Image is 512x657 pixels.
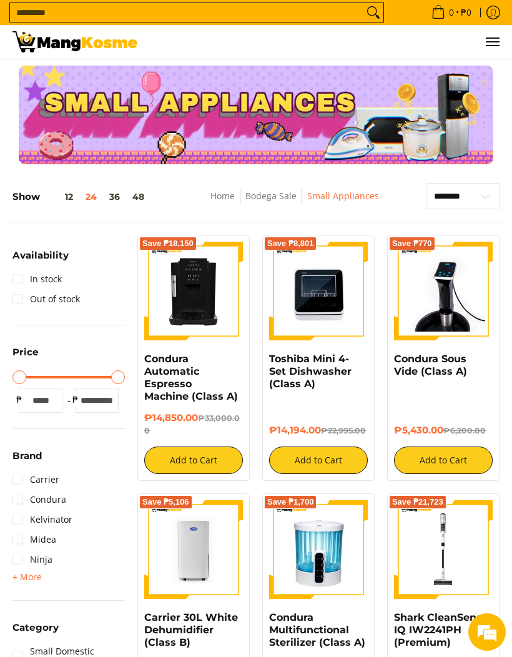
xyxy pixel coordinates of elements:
img: shark-cleansense-cordless-stick-vacuum-front-full-view-mang-kosme [394,500,493,599]
h6: ₱5,430.00 [394,425,493,437]
span: • [428,6,475,19]
span: ₱ [69,393,81,406]
del: ₱22,995.00 [321,426,366,435]
img: Small Appliances l Mang Kosme: Home Appliances Warehouse Sale [12,31,137,52]
a: Out of stock [12,289,80,309]
summary: Open [12,623,59,641]
span: Price [12,347,39,357]
button: 24 [79,192,103,202]
nav: Main Menu [150,25,500,59]
span: ₱ [12,393,25,406]
span: Save ₱18,150 [142,240,194,247]
a: Condura Automatic Espresso Machine (Class A) [144,353,238,402]
h5: Show [12,191,150,203]
a: Carrier 30L White Dehumidifier (Class B) [144,611,238,648]
span: 0 [447,8,456,17]
nav: Breadcrumbs [179,189,411,217]
button: 48 [126,192,150,202]
button: 12 [40,192,79,202]
span: Availability [12,250,69,260]
span: Save ₱21,723 [392,498,443,506]
h6: ₱14,850.00 [144,412,243,437]
span: + More [12,572,42,582]
button: Menu [485,25,500,59]
button: Add to Cart [144,447,243,474]
span: ₱0 [459,8,473,17]
h6: ₱14,194.00 [269,425,368,437]
ul: Customer Navigation [150,25,500,59]
button: Search [363,3,383,22]
a: Condura Multifunctional Sterilizer (Class A) [269,611,365,648]
a: Condura Sous Vide (Class A) [394,353,467,377]
summary: Open [12,250,69,269]
summary: Open [12,347,39,366]
span: Save ₱770 [392,240,432,247]
span: Save ₱8,801 [267,240,314,247]
button: 36 [103,192,126,202]
a: Kelvinator [12,510,72,530]
a: Shark CleanSense IQ IW2241PH (Premium) [394,611,488,648]
a: Toshiba Mini 4-Set Dishwasher (Class A) [269,353,352,390]
summary: Open [12,570,42,585]
button: Add to Cart [394,447,493,474]
span: Save ₱5,106 [142,498,189,506]
span: Brand [12,451,42,460]
a: Ninja [12,550,52,570]
img: Condura Sous Vide (Class A) [394,242,493,340]
a: In stock [12,269,62,289]
a: Midea [12,530,56,550]
a: Carrier [12,470,59,490]
span: Save ₱1,700 [267,498,314,506]
img: carrier-30-liter-dehumidier-premium-full-view-mang-kosme [144,500,243,599]
img: Toshiba Mini 4-Set Dishwasher (Class A) [269,242,368,340]
del: ₱6,200.00 [443,426,486,435]
button: Add to Cart [269,447,368,474]
a: Small Appliances [307,190,379,202]
a: Home [210,190,235,202]
span: Category [12,623,59,632]
img: Condura Multifunctional Sterilizer (Class A) [269,500,368,599]
a: Condura [12,490,66,510]
img: Condura Automatic Espresso Machine (Class A) [144,242,243,340]
a: Bodega Sale [245,190,297,202]
summary: Open [12,451,42,470]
